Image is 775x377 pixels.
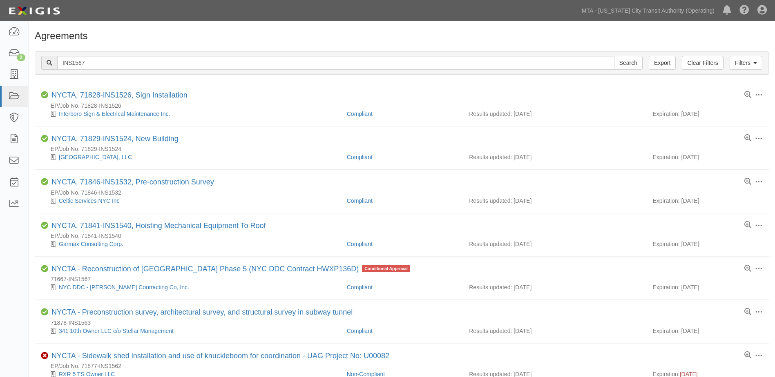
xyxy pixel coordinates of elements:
span: Conditional Approval [362,265,410,272]
div: Results updated: [DATE] [469,327,640,335]
div: NYCTA, 71829-INS1524, New Building [51,135,179,144]
i: Compliant [41,265,48,273]
i: Compliant [41,308,48,316]
a: View results summary [744,265,751,273]
a: NYC DDC - [PERSON_NAME] Contracting Co, Inc. [59,284,189,291]
i: Non-Compliant [41,352,48,359]
div: Expiration: [DATE] [652,240,762,248]
a: Export [649,56,676,70]
div: Expiration: [DATE] [652,197,762,205]
a: View results summary [744,91,751,99]
a: NYCTA, 71828-INS1526, Sign Installation [51,91,188,99]
a: View results summary [744,222,751,229]
div: Court Square 45th Ave, LLC [41,153,341,161]
div: Expiration: [DATE] [652,327,762,335]
a: View results summary [744,352,751,359]
div: Results updated: [DATE] [469,240,640,248]
a: NYCTA - Preconstruction survey, architectural survey, and structural survey in subway tunnel [51,308,353,316]
a: Compliant [347,284,373,291]
i: Compliant [41,222,48,229]
div: Results updated: [DATE] [469,153,640,161]
a: Celtic Services NYC Inc [59,197,120,204]
a: NYCTA, 71846-INS1532, Pre-construction Survey [51,178,214,186]
a: 341 10th Owner LLC c/o Stellar Management [59,328,174,334]
div: 2 [17,54,25,61]
div: 71878-INS1563 [41,319,769,327]
img: Logo [6,4,63,18]
div: Interboro Sign & Electrical Maintenance Inc. [41,110,341,118]
a: View results summary [744,178,751,186]
i: Compliant [41,91,48,99]
div: EP/Job No. 71841-INS1540 [41,232,769,240]
div: Celtic Services NYC Inc [41,197,341,205]
a: View results summary [744,135,751,142]
a: NYCTA - Sidewalk shed installation and use of knuckleboom for coordination - UAG Project No: U00082 [51,352,389,360]
div: EP/Job No. 71829-INS1524 [41,145,769,153]
a: NYCTA, 71841-INS1540, Hoisting Mechanical Equipment To Roof [51,222,266,230]
i: Compliant [41,135,48,142]
a: NYCTA - Reconstruction of [GEOGRAPHIC_DATA] Phase 5 (NYC DDC Contract HWXP136D) [51,265,359,273]
div: NYCTA, 71846-INS1532, Pre-construction Survey [51,178,214,187]
input: Search [614,56,643,70]
a: Interboro Sign & Electrical Maintenance Inc. [59,111,170,117]
div: NYCTA, 71841-INS1540, Hoisting Mechanical Equipment To Roof [51,222,266,231]
div: Results updated: [DATE] [469,283,640,291]
div: Expiration: [DATE] [652,153,762,161]
a: View results summary [744,308,751,316]
h1: Agreements [35,31,769,41]
div: EP/Job No. 71828-INS1526 [41,102,769,110]
a: Filters [730,56,762,70]
i: Help Center - Complianz [739,6,749,16]
div: Expiration: [DATE] [652,110,762,118]
div: Expiration: [DATE] [652,283,762,291]
div: NYC DDC - Perfetto Contracting Co, Inc. [41,283,341,291]
a: MTA - [US_STATE] City Transit Authority (Operating) [578,2,719,19]
a: Compliant [347,241,373,247]
div: Results updated: [DATE] [469,197,640,205]
a: Compliant [347,111,373,117]
div: NYCTA - Sidewalk shed installation and use of knuckleboom for coordination - UAG Project No: U00082 [51,352,389,361]
i: Compliant [41,178,48,186]
div: EP/Job No. 71877-INS1562 [41,362,769,370]
div: NYCTA - Reconstruction of Grand Concourse Phase 5 (NYC DDC Contract HWXP136D) [51,265,410,274]
div: NYCTA, 71828-INS1526, Sign Installation [51,91,188,100]
a: Garmax Consulting Corp. [59,241,123,247]
a: Clear Filters [682,56,723,70]
a: Compliant [347,154,373,160]
div: 71667-INS1567 [41,275,769,283]
div: EP/Job No. 71846-INS1532 [41,188,769,197]
div: Garmax Consulting Corp. [41,240,341,248]
a: [GEOGRAPHIC_DATA], LLC [59,154,132,160]
a: NYCTA, 71829-INS1524, New Building [51,135,179,143]
a: Compliant [347,197,373,204]
div: Results updated: [DATE] [469,110,640,118]
a: Compliant [347,328,373,334]
input: Search [57,56,614,70]
div: 341 10th Owner LLC c/o Stellar Management [41,327,341,335]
